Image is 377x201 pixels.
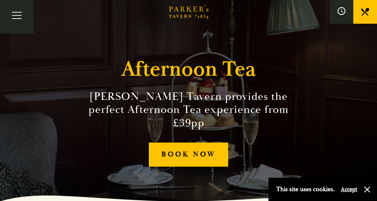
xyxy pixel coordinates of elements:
[276,184,335,195] p: This site uses cookies.
[341,186,357,193] button: Accept
[363,186,371,193] button: Close and accept
[149,143,229,167] a: BOOK NOW
[122,57,256,82] h1: Afternoon Tea
[72,90,306,130] h2: [PERSON_NAME] Tavern provides the perfect Afternoon Tea experience from £39pp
